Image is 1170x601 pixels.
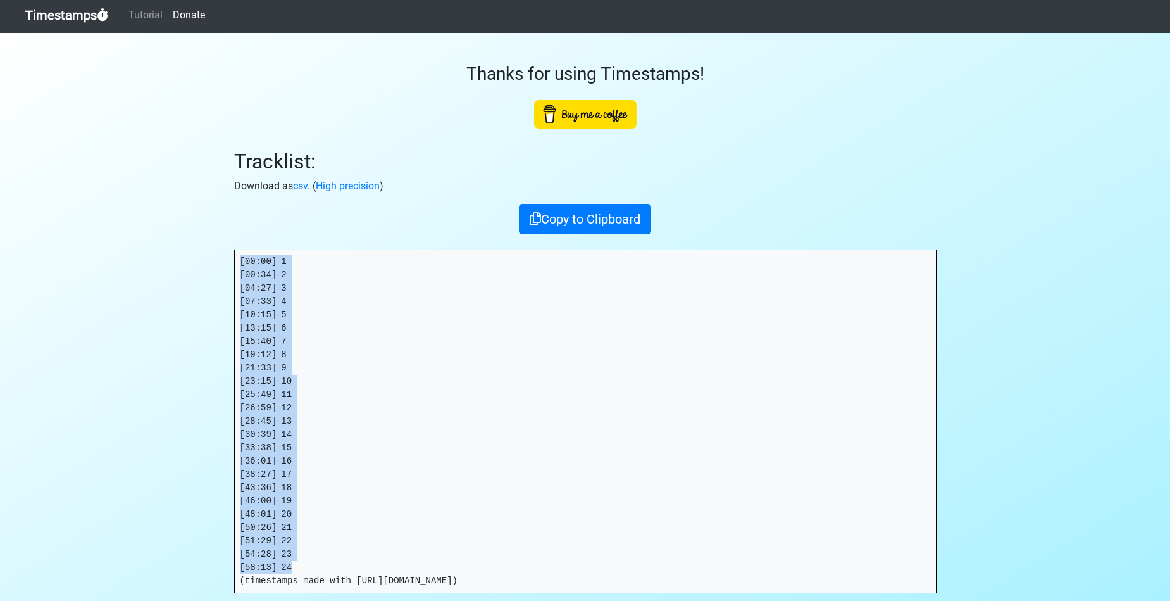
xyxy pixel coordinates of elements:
[293,180,308,192] a: csv
[234,149,937,174] h2: Tracklist:
[123,3,168,28] a: Tutorial
[234,179,937,194] p: Download as . ( )
[235,250,936,593] pre: [00:00] 1 [00:34] 2 [04:27] 3 [07:33] 4 [10:15] 5 [13:15] 6 [15:40] 7 [19:12] 8 [21:33] 9 [23:15]...
[316,180,380,192] a: High precision
[534,100,637,129] img: Buy Me A Coffee
[1107,538,1155,586] iframe: Drift Widget Chat Controller
[168,3,210,28] a: Donate
[234,63,937,85] h3: Thanks for using Timestamps!
[25,3,108,28] a: Timestamps
[519,204,651,234] button: Copy to Clipboard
